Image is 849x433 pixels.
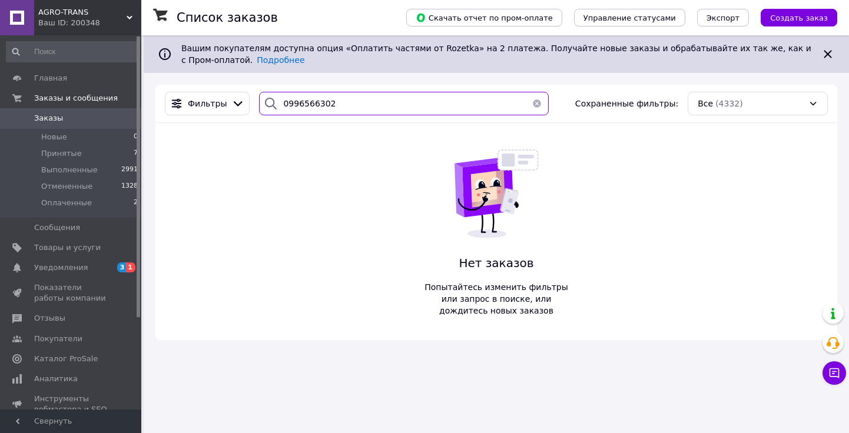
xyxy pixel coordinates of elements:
button: Скачать отчет по пром-оплате [406,9,562,26]
button: Очистить [525,92,549,115]
button: Управление статусами [574,9,685,26]
input: Поиск [6,41,139,62]
span: Отмененные [41,181,92,192]
span: Выполненные [41,165,98,175]
span: Заказы [34,113,63,124]
span: Сообщения [34,222,80,233]
button: Экспорт [697,9,749,26]
span: Покупатели [34,334,82,344]
span: Отзывы [34,313,65,324]
span: Управление статусами [583,14,676,22]
span: Создать заказ [770,14,828,22]
span: Нет заказов [419,255,574,272]
h1: Список заказов [177,11,278,25]
button: Чат с покупателем [823,361,846,385]
span: 1 [126,262,135,272]
span: Показатели работы компании [34,282,109,304]
span: 2 [134,198,138,208]
a: Подробнее [257,55,304,65]
span: Попытайтесь изменить фильтры или запрос в поиске, или дождитесь новых заказов [419,281,574,317]
span: Каталог ProSale [34,354,98,364]
a: Создать заказ [749,12,837,22]
span: Заказы и сообщения [34,93,118,104]
span: Сохраненные фильтры: [575,98,678,109]
span: AGRO-TRANS [38,7,127,18]
span: Экспорт [707,14,739,22]
span: Все [698,98,713,109]
span: 3 [117,262,127,272]
span: 7 [134,148,138,159]
span: Товары и услуги [34,242,101,253]
span: Фильтры [188,98,227,109]
div: Ваш ID: 200348 [38,18,141,28]
button: Создать заказ [761,9,837,26]
span: 1328 [121,181,138,192]
span: 0 [134,132,138,142]
span: Скачать отчет по пром-оплате [416,12,553,23]
span: Инструменты вебмастера и SEO [34,394,109,415]
span: Аналитика [34,374,78,384]
span: Оплаченные [41,198,92,208]
span: Новые [41,132,67,142]
span: (4332) [715,99,743,108]
span: Уведомления [34,262,88,273]
span: Принятые [41,148,82,159]
span: Вашим покупателям доступна опция «Оплатить частями от Rozetka» на 2 платежа. Получайте новые зака... [181,44,811,65]
input: Поиск по номеру заказа, ФИО покупателя, номеру телефона, Email, номеру накладной [259,92,549,115]
span: 2991 [121,165,138,175]
span: Главная [34,73,67,84]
